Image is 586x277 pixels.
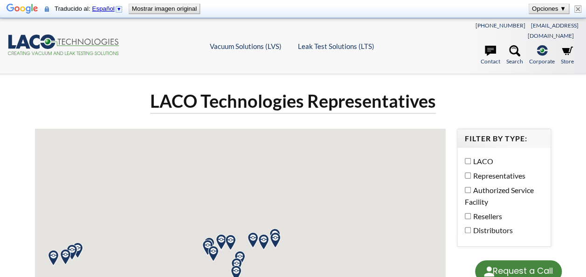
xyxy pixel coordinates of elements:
label: Distributors [465,224,538,236]
h4: Filter by Type: [465,134,543,144]
a: Contact [481,45,500,66]
span: Corporate [529,57,555,66]
label: LACO [465,155,538,167]
h1: LACO Technologies Representatives [150,90,436,113]
label: Authorized Service Facility [465,184,538,208]
a: Search [506,45,523,66]
input: LACO [465,158,471,164]
a: Store [561,45,574,66]
a: Vacuum Solutions (LVS) [210,42,282,50]
input: Resellers [465,213,471,219]
img: Google Traductor [7,3,38,16]
label: Representatives [465,170,538,182]
button: Mostrar imagen original [129,4,200,14]
input: Representatives [465,173,471,179]
a: Español [92,5,123,12]
a: [EMAIL_ADDRESS][DOMAIN_NAME] [528,22,579,39]
a: [PHONE_NUMBER] [476,22,525,29]
a: Leak Test Solutions (LTS) [298,42,374,50]
label: Resellers [465,210,538,222]
span: Traducido al: [55,5,125,12]
img: El contenido de esta página segura se enviará a Google para traducirlo con una conexión segura. [45,6,49,13]
img: Cerrar [574,6,581,13]
button: Opciones ▼ [529,4,569,14]
input: Distributors [465,227,471,233]
span: Español [92,5,115,12]
input: Authorized Service Facility [465,187,471,193]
